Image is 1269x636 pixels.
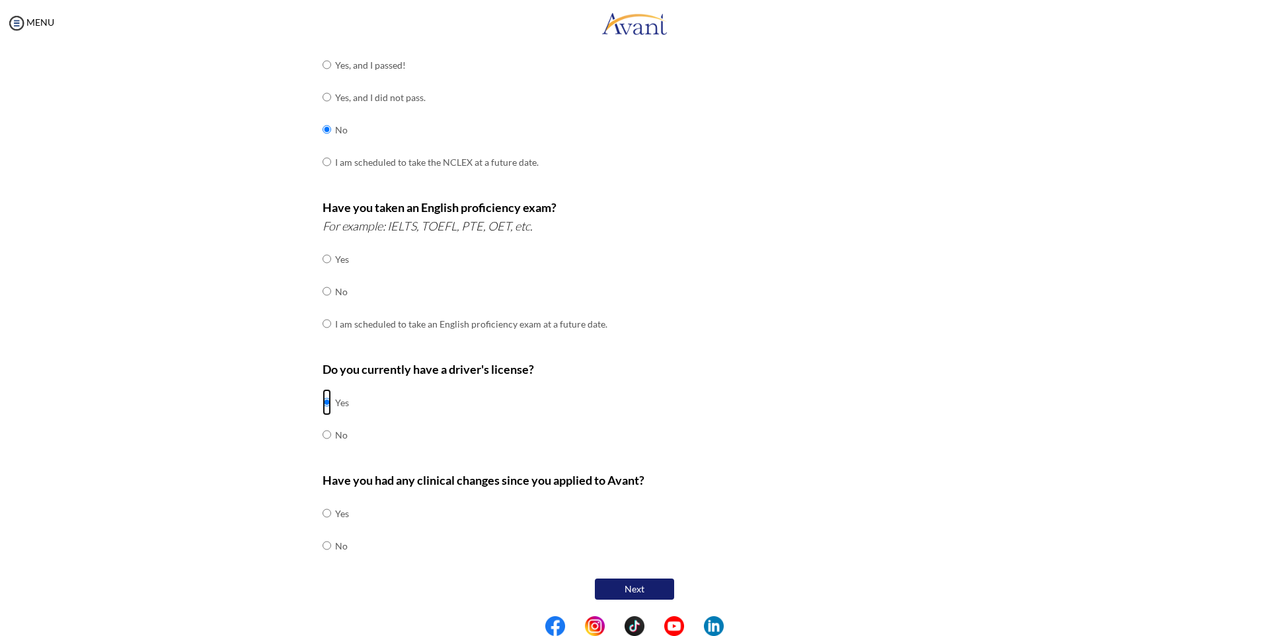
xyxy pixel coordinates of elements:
[565,616,585,636] img: blank.png
[664,616,684,636] img: yt.png
[605,616,625,636] img: blank.png
[335,419,349,451] td: No
[7,13,26,33] img: icon-menu.png
[335,146,539,178] td: I am scheduled to take the NCLEX at a future date.
[335,497,349,530] td: Yes
[585,616,605,636] img: in.png
[335,275,607,308] td: No
[323,219,533,233] i: For example: IELTS, TOEFL, PTE, OET, etc.
[323,200,557,215] b: Have you taken an English proficiency exam?
[335,81,539,114] td: Yes, and I did not pass.
[644,616,664,636] img: blank.png
[7,17,54,28] a: MENU
[323,362,534,376] b: Do you currently have a driver's license?
[601,3,668,43] img: logo.png
[323,473,644,487] b: Have you had any clinical changes since you applied to Avant?
[335,386,349,419] td: Yes
[625,616,644,636] img: tt.png
[704,616,724,636] img: li.png
[595,579,674,600] button: Next
[335,308,607,340] td: I am scheduled to take an English proficiency exam at a future date.
[684,616,704,636] img: blank.png
[335,243,607,275] td: Yes
[335,530,349,562] td: No
[335,114,539,146] td: No
[545,616,565,636] img: fb.png
[335,49,539,81] td: Yes, and I passed!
